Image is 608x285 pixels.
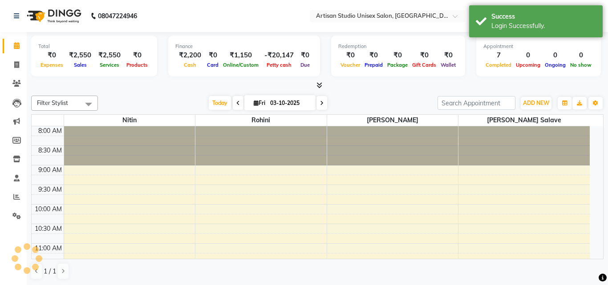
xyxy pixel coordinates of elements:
[72,62,89,68] span: Sales
[458,115,590,126] span: [PERSON_NAME] Salave
[65,50,95,60] div: ₹2,550
[568,50,594,60] div: 0
[205,50,221,60] div: ₹0
[98,4,137,28] b: 08047224946
[195,115,327,126] span: Rohini
[97,62,122,68] span: Services
[221,62,261,68] span: Online/Custom
[521,97,551,109] button: ADD NEW
[124,62,150,68] span: Products
[175,50,205,60] div: ₹2,200
[36,146,64,155] div: 8:30 AM
[523,100,549,106] span: ADD NEW
[95,50,124,60] div: ₹2,550
[410,62,438,68] span: Gift Cards
[64,115,195,126] span: Nitin
[410,50,438,60] div: ₹0
[514,62,543,68] span: Upcoming
[33,224,64,233] div: 10:30 AM
[205,62,221,68] span: Card
[221,50,261,60] div: ₹1,150
[261,50,297,60] div: -₹20,147
[338,62,362,68] span: Voucher
[568,62,594,68] span: No show
[385,62,410,68] span: Package
[124,50,150,60] div: ₹0
[385,50,410,60] div: ₹0
[483,50,514,60] div: 7
[268,96,312,110] input: 2025-10-03
[338,43,458,50] div: Redemption
[327,115,458,126] span: [PERSON_NAME]
[36,126,64,136] div: 8:00 AM
[175,43,313,50] div: Finance
[362,62,385,68] span: Prepaid
[438,50,458,60] div: ₹0
[36,185,64,194] div: 9:30 AM
[543,62,568,68] span: Ongoing
[38,43,150,50] div: Total
[37,99,68,106] span: Filter Stylist
[297,50,313,60] div: ₹0
[483,43,594,50] div: Appointment
[33,205,64,214] div: 10:00 AM
[438,62,458,68] span: Wallet
[23,4,84,28] img: logo
[298,62,312,68] span: Due
[483,62,514,68] span: Completed
[491,21,596,31] div: Login Successfully.
[38,50,65,60] div: ₹0
[33,244,64,253] div: 11:00 AM
[338,50,362,60] div: ₹0
[38,62,65,68] span: Expenses
[36,165,64,175] div: 9:00 AM
[543,50,568,60] div: 0
[514,50,543,60] div: 0
[44,267,56,276] span: 1 / 1
[362,50,385,60] div: ₹0
[264,62,294,68] span: Petty cash
[251,100,268,106] span: Fri
[182,62,199,68] span: Cash
[438,96,515,110] input: Search Appointment
[491,12,596,21] div: Success
[209,96,231,110] span: Today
